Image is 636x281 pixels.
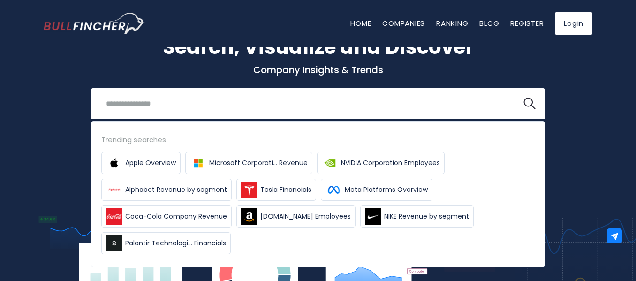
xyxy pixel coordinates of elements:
span: NVIDIA Corporation Employees [341,158,440,168]
span: Palantir Technologi... Financials [125,238,226,248]
a: NIKE Revenue by segment [360,205,474,228]
img: logo_orange.svg [15,15,23,23]
a: Go to homepage [44,13,144,34]
div: Domain: [DOMAIN_NAME] [24,24,103,32]
a: Companies [382,18,425,28]
a: Blog [479,18,499,28]
a: Home [350,18,371,28]
h1: Search, Visualize and Discover [44,32,592,62]
span: NIKE Revenue by segment [384,212,469,221]
span: Alphabet Revenue by segment [125,185,227,195]
span: Microsoft Corporati... Revenue [209,158,308,168]
a: Register [510,18,544,28]
img: tab_keywords_by_traffic_grey.svg [93,54,101,62]
div: Keywords by Traffic [104,55,158,61]
img: tab_domain_overview_orange.svg [25,54,33,62]
span: Meta Platforms Overview [345,185,428,195]
a: Tesla Financials [236,179,316,201]
div: v 4.0.25 [26,15,46,23]
a: Microsoft Corporati... Revenue [185,152,312,174]
p: Company Insights & Trends [44,64,592,76]
span: Coca-Cola Company Revenue [125,212,227,221]
span: Apple Overview [125,158,176,168]
a: Alphabet Revenue by segment [101,179,232,201]
a: Coca-Cola Company Revenue [101,205,232,228]
div: Trending searches [101,134,535,145]
a: [DOMAIN_NAME] Employees [236,205,356,228]
img: website_grey.svg [15,24,23,32]
span: [DOMAIN_NAME] Employees [260,212,351,221]
a: NVIDIA Corporation Employees [317,152,445,174]
a: Meta Platforms Overview [321,179,432,201]
img: Bullfincher logo [44,13,145,34]
img: search icon [523,98,536,110]
span: Tesla Financials [260,185,311,195]
a: Apple Overview [101,152,181,174]
a: Ranking [436,18,468,28]
a: Palantir Technologi... Financials [101,232,231,254]
div: Domain Overview [36,55,84,61]
a: Login [555,12,592,35]
p: What's trending [44,138,592,148]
